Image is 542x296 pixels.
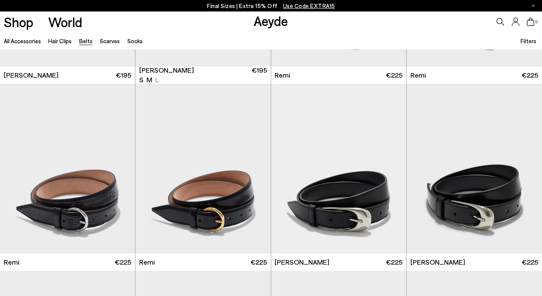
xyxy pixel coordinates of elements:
[100,37,120,44] a: Scarves
[252,65,267,85] span: €195
[275,70,290,80] span: Remi
[271,84,406,254] img: Leona Leather Belt
[386,257,402,267] span: €225
[139,257,155,267] span: Remi
[254,13,288,29] a: Aeyde
[135,67,270,84] a: [PERSON_NAME] S M L €195
[48,37,72,44] a: Hair Clips
[251,257,267,267] span: €225
[283,2,335,9] span: Navigate to /collections/ss25-final-sizes
[139,75,159,85] ul: variant
[4,37,41,44] a: All accessories
[135,254,270,271] a: Remi €225
[522,257,538,267] span: €225
[407,84,542,254] img: Leona Leather Belt
[139,75,143,85] li: S
[410,70,426,80] span: Remi
[407,254,542,271] a: [PERSON_NAME] €225
[527,18,534,26] a: 0
[410,257,465,267] span: [PERSON_NAME]
[534,20,538,24] span: 0
[407,67,542,84] a: Remi €225
[48,15,82,29] a: World
[386,70,402,80] span: €225
[271,67,406,84] a: Remi €225
[521,37,536,44] span: Filters
[135,84,270,254] img: Remi Leather Belt
[139,65,194,75] span: [PERSON_NAME]
[116,70,131,80] span: €195
[4,70,59,80] span: [PERSON_NAME]
[115,257,131,267] span: €225
[146,75,152,85] li: M
[79,37,93,44] a: Belts
[522,70,538,80] span: €225
[275,257,329,267] span: [PERSON_NAME]
[4,257,20,267] span: Remi
[127,37,143,44] a: Socks
[271,254,406,271] a: [PERSON_NAME] €225
[4,15,33,29] a: Shop
[207,1,335,11] p: Final Sizes | Extra 15% Off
